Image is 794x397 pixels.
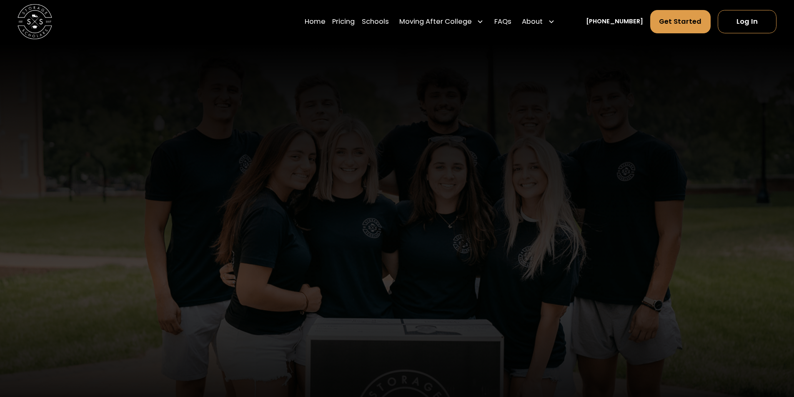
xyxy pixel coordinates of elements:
[522,17,543,27] div: About
[305,10,326,34] a: Home
[18,4,52,39] img: Storage Scholars main logo
[362,10,389,34] a: Schools
[586,17,643,26] a: [PHONE_NUMBER]
[494,10,511,34] a: FAQs
[718,10,776,33] a: Log In
[650,10,711,33] a: Get Started
[332,10,355,34] a: Pricing
[399,17,472,27] div: Moving After College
